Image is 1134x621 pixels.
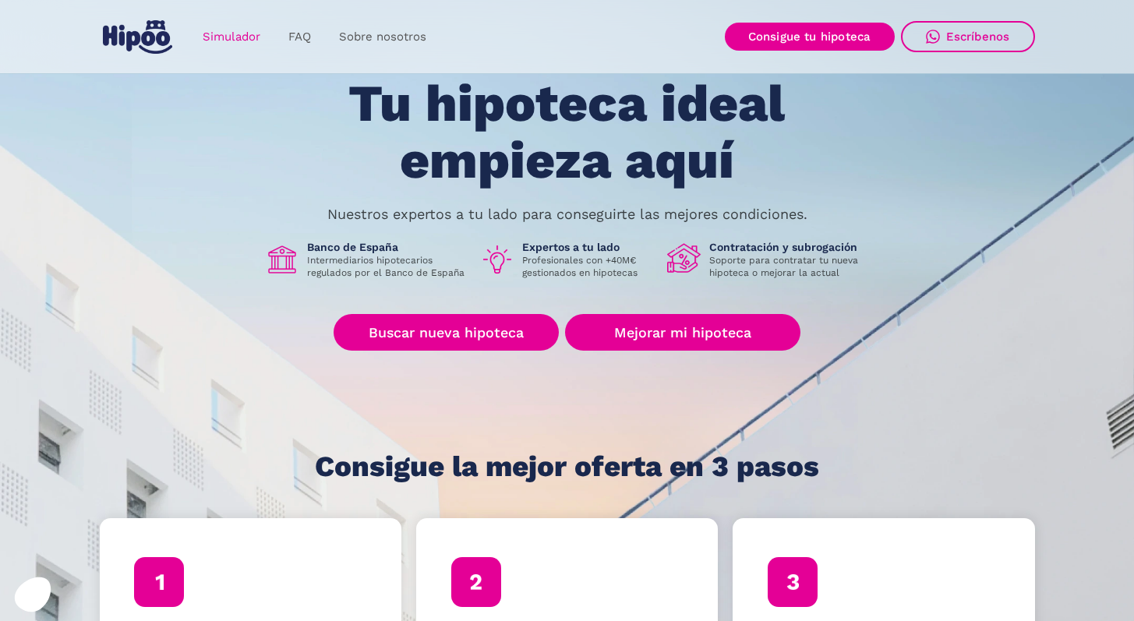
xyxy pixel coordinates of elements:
p: Soporte para contratar tu nueva hipoteca o mejorar la actual [709,254,870,279]
h1: Contratación y subrogación [709,240,870,254]
a: home [100,14,176,60]
a: Sobre nosotros [325,22,440,52]
h1: Banco de España [307,240,468,254]
a: Mejorar mi hipoteca [565,314,800,351]
h1: Expertos a tu lado [522,240,655,254]
a: Buscar nueva hipoteca [334,314,559,351]
a: Simulador [189,22,274,52]
a: Consigue tu hipoteca [725,23,895,51]
div: Escríbenos [946,30,1010,44]
h1: Tu hipoteca ideal empieza aquí [271,76,862,189]
a: Escríbenos [901,21,1035,52]
h1: Consigue la mejor oferta en 3 pasos [315,451,819,482]
p: Profesionales con +40M€ gestionados en hipotecas [522,254,655,279]
p: Nuestros expertos a tu lado para conseguirte las mejores condiciones. [327,208,807,221]
p: Intermediarios hipotecarios regulados por el Banco de España [307,254,468,279]
a: FAQ [274,22,325,52]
